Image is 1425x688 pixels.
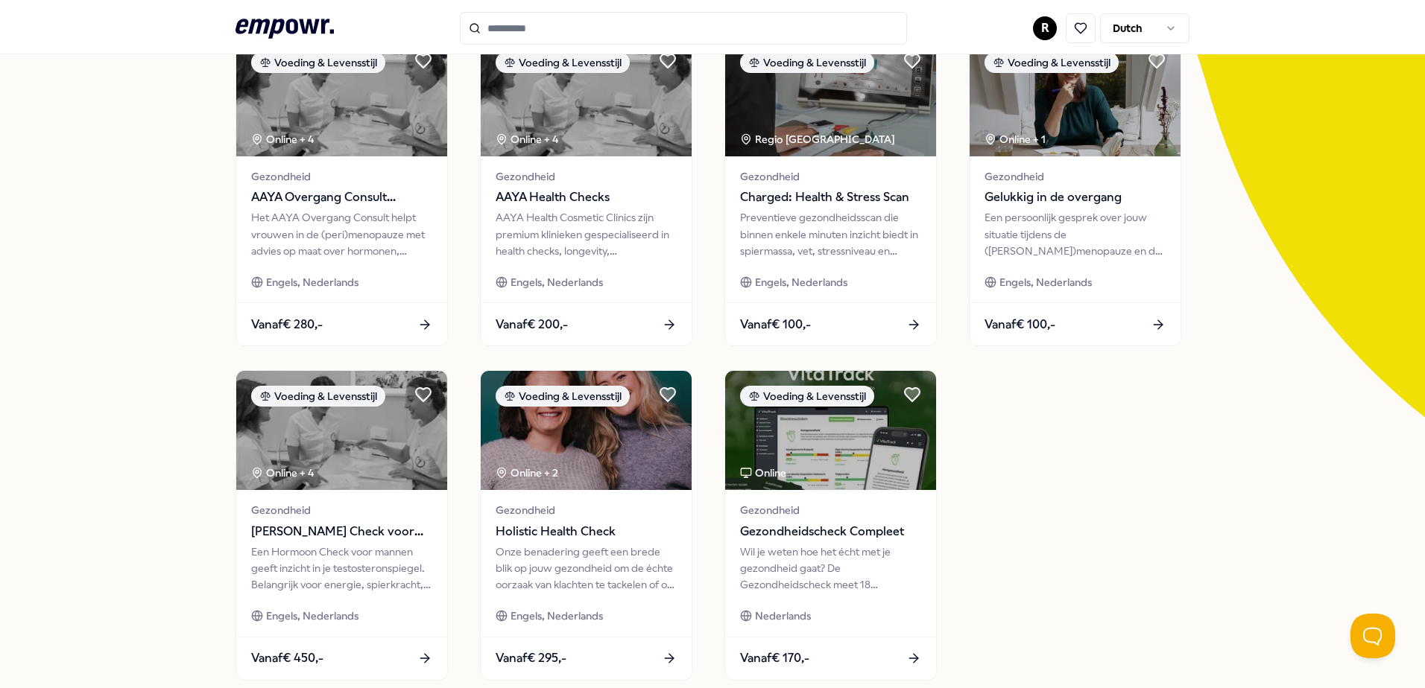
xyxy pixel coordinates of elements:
[496,209,677,259] div: AAYA Health Cosmetic Clinics zijn premium klinieken gespecialiseerd in health checks, longevity, ...
[511,608,603,624] span: Engels, Nederlands
[725,371,936,490] img: package image
[251,315,323,334] span: Vanaf € 280,-
[724,36,937,346] a: package imageVoeding & LevensstijlRegio [GEOGRAPHIC_DATA] GezondheidCharged: Health & Stress Scan...
[496,168,677,185] span: Gezondheid
[511,274,603,290] span: Engels, Nederlands
[969,36,1181,346] a: package imageVoeding & LevensstijlOnline + 1GezondheidGelukkig in de overgangEen persoonlijk gesp...
[755,274,847,290] span: Engels, Nederlands
[251,168,432,185] span: Gezondheid
[251,52,385,73] div: Voeding & Levensstijl
[496,386,630,407] div: Voeding & Levensstijl
[740,649,809,668] span: Vanaf € 170,-
[725,37,936,156] img: package image
[496,52,630,73] div: Voeding & Levensstijl
[496,502,677,518] span: Gezondheid
[266,274,358,290] span: Engels, Nederlands
[251,209,432,259] div: Het AAYA Overgang Consult helpt vrouwen in de (peri)menopauze met advies op maat over hormonen, m...
[1350,614,1395,658] iframe: Help Scout Beacon - Open
[496,465,558,481] div: Online + 2
[266,608,358,624] span: Engels, Nederlands
[999,274,1092,290] span: Engels, Nederlands
[251,649,323,668] span: Vanaf € 450,-
[740,131,897,147] div: Regio [GEOGRAPHIC_DATA]
[251,386,385,407] div: Voeding & Levensstijl
[740,522,921,541] span: Gezondheidscheck Compleet
[740,188,921,207] span: Charged: Health & Stress Scan
[740,209,921,259] div: Preventieve gezondheidsscan die binnen enkele minuten inzicht biedt in spiermassa, vet, stressniv...
[480,370,692,680] a: package imageVoeding & LevensstijlOnline + 2GezondheidHolistic Health CheckOnze benadering geeft ...
[740,544,921,593] div: Wil je weten hoe het écht met je gezondheid gaat? De Gezondheidscheck meet 18 biomarkers voor een...
[480,36,692,346] a: package imageVoeding & LevensstijlOnline + 4GezondheidAAYA Health ChecksAAYA Health Cosmetic Clin...
[481,37,692,156] img: package image
[251,465,314,481] div: Online + 4
[755,608,811,624] span: Nederlands
[740,52,874,73] div: Voeding & Levensstijl
[481,371,692,490] img: package image
[496,131,558,147] div: Online + 4
[740,168,921,185] span: Gezondheid
[496,522,677,541] span: Holistic Health Check
[251,544,432,593] div: Een Hormoon Check voor mannen geeft inzicht in je testosteronspiegel. Belangrijk voor energie, sp...
[740,465,786,481] div: Online
[740,502,921,518] span: Gezondheid
[496,188,677,207] span: AAYA Health Checks
[985,209,1166,259] div: Een persoonlijk gesprek over jouw situatie tijdens de ([PERSON_NAME])menopauze en de impact op jo...
[985,315,1055,334] span: Vanaf € 100,-
[496,544,677,593] div: Onze benadering geeft een brede blik op jouw gezondheid om de échte oorzaak van klachten te tacke...
[985,188,1166,207] span: Gelukkig in de overgang
[236,371,447,490] img: package image
[251,131,314,147] div: Online + 4
[251,188,432,207] span: AAYA Overgang Consult Gynaecoloog
[236,370,448,680] a: package imageVoeding & LevensstijlOnline + 4Gezondheid[PERSON_NAME] Check voor MannenEen Hormoon ...
[985,52,1119,73] div: Voeding & Levensstijl
[1033,16,1057,40] button: R
[251,502,432,518] span: Gezondheid
[251,522,432,541] span: [PERSON_NAME] Check voor Mannen
[496,649,566,668] span: Vanaf € 295,-
[740,386,874,407] div: Voeding & Levensstijl
[985,131,1046,147] div: Online + 1
[740,315,811,334] span: Vanaf € 100,-
[236,36,448,346] a: package imageVoeding & LevensstijlOnline + 4GezondheidAAYA Overgang Consult GynaecoloogHet AAYA O...
[236,37,447,156] img: package image
[985,168,1166,185] span: Gezondheid
[496,315,568,334] span: Vanaf € 200,-
[970,37,1181,156] img: package image
[460,12,907,45] input: Search for products, categories or subcategories
[724,370,937,680] a: package imageVoeding & LevensstijlOnlineGezondheidGezondheidscheck CompleetWil je weten hoe het é...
